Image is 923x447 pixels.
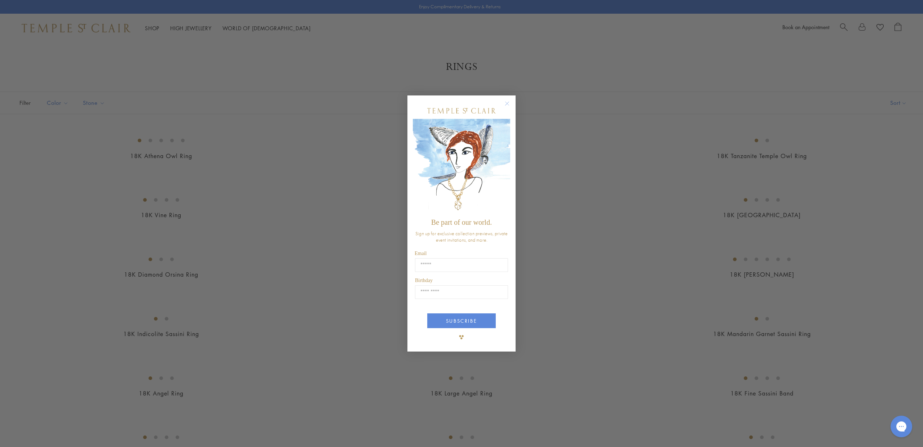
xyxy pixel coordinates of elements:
[415,230,508,243] span: Sign up for exclusive collection previews, private event invitations, and more.
[431,218,492,226] span: Be part of our world.
[413,119,510,215] img: c4a9eb12-d91a-4d4a-8ee0-386386f4f338.jpeg
[887,413,916,440] iframe: Gorgias live chat messenger
[506,103,515,112] button: Close dialog
[454,330,469,344] img: TSC
[415,258,508,272] input: Email
[427,313,496,328] button: SUBSCRIBE
[415,251,427,256] span: Email
[415,278,433,283] span: Birthday
[427,108,496,113] img: Temple St. Clair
